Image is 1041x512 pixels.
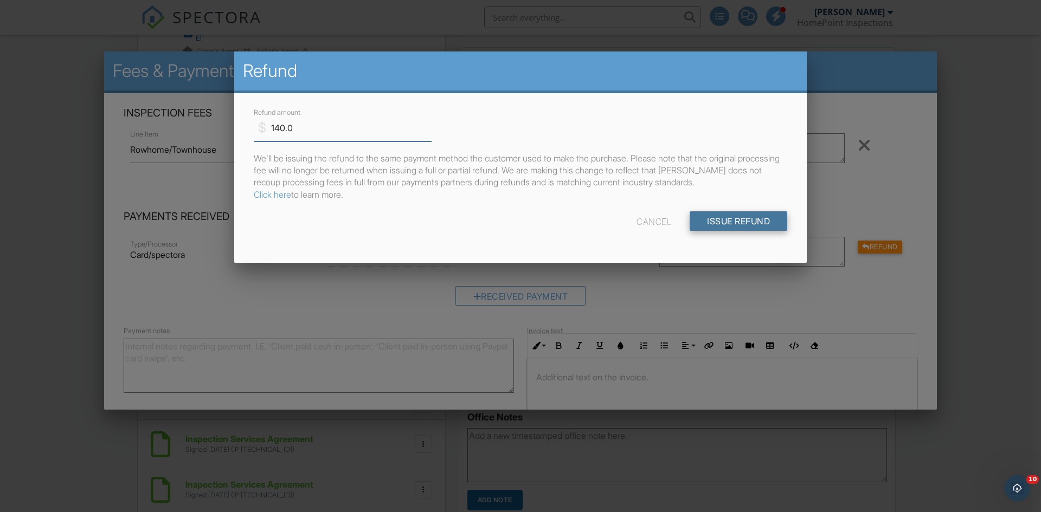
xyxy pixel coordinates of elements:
div: Cancel [637,211,671,231]
input: Issue Refund [690,211,787,231]
p: We'll be issuing the refund to the same payment method the customer used to make the purchase. Pl... [254,152,787,201]
h2: Refund [243,60,798,82]
iframe: Intercom live chat [1004,475,1030,501]
div: $ [258,119,266,137]
span: 10 [1026,475,1039,484]
a: Click here [254,189,291,200]
label: Refund amount [254,108,300,118]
